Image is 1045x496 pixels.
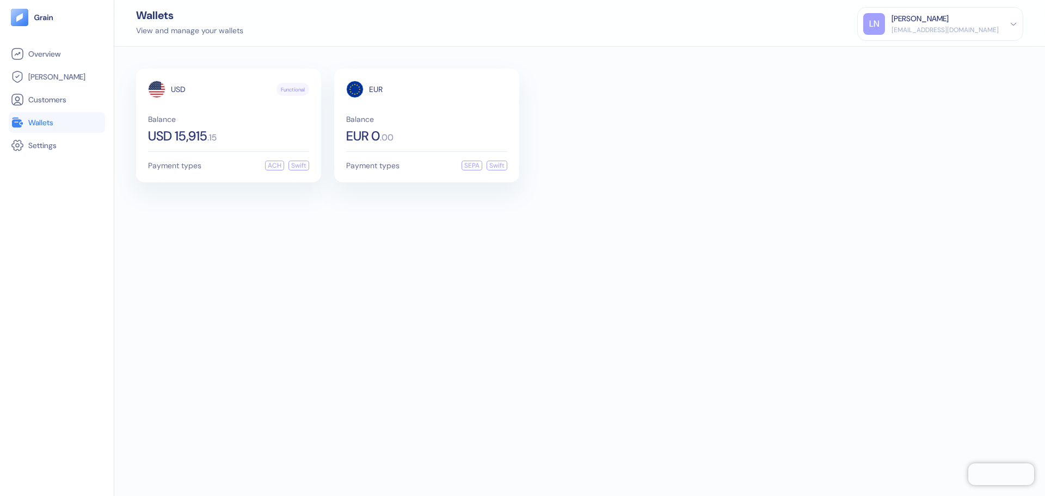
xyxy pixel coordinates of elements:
[28,140,57,151] span: Settings
[369,85,383,93] span: EUR
[968,463,1034,485] iframe: Chatra live chat
[863,13,885,35] div: LN
[28,117,53,128] span: Wallets
[34,14,54,21] img: logo
[136,10,243,21] div: Wallets
[265,161,284,170] div: ACH
[288,161,309,170] div: Swift
[207,133,217,142] span: . 15
[136,25,243,36] div: View and manage your wallets
[148,130,207,143] span: USD 15,915
[11,70,103,83] a: [PERSON_NAME]
[11,116,103,129] a: Wallets
[346,115,507,123] span: Balance
[346,162,399,169] span: Payment types
[11,9,28,26] img: logo-tablet-V2.svg
[346,130,380,143] span: EUR 0
[892,13,949,25] div: [PERSON_NAME]
[11,93,103,106] a: Customers
[11,47,103,60] a: Overview
[28,48,60,59] span: Overview
[11,139,103,152] a: Settings
[462,161,482,170] div: SEPA
[148,162,201,169] span: Payment types
[28,94,66,105] span: Customers
[487,161,507,170] div: Swift
[892,25,999,35] div: [EMAIL_ADDRESS][DOMAIN_NAME]
[380,133,394,142] span: . 00
[171,85,186,93] span: USD
[148,115,309,123] span: Balance
[281,85,305,94] span: Functional
[28,71,85,82] span: [PERSON_NAME]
